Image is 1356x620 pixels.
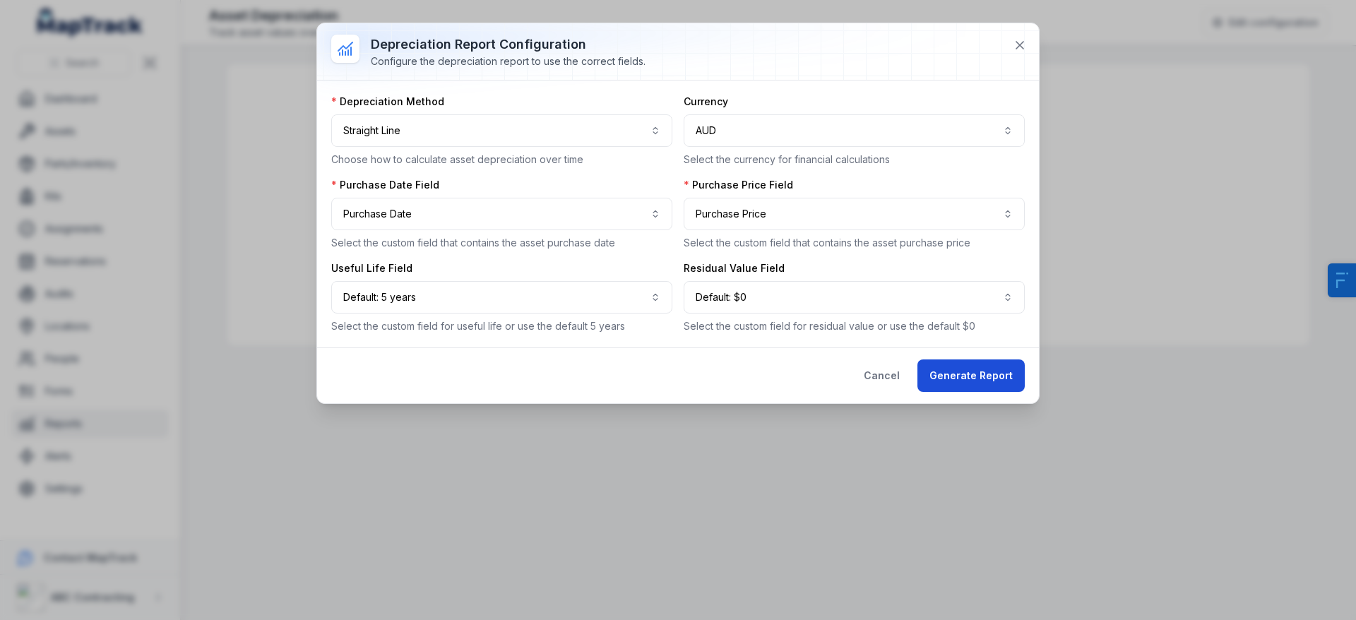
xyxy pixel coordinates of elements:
[331,319,672,333] p: Select the custom field for useful life or use the default 5 years
[371,54,646,68] div: Configure the depreciation report to use the correct fields.
[331,261,412,275] label: Useful Life Field
[331,178,439,192] label: Purchase Date Field
[684,198,1025,230] button: Purchase Price
[331,95,444,109] label: Depreciation Method
[684,95,728,109] label: Currency
[684,319,1025,333] p: Select the custom field for residual value or use the default $0
[684,114,1025,147] button: AUD
[684,261,785,275] label: Residual Value Field
[331,153,672,167] p: Choose how to calculate asset depreciation over time
[852,359,912,392] button: Cancel
[331,281,672,314] button: Default: 5 years
[331,198,672,230] button: Purchase Date
[331,236,672,250] p: Select the custom field that contains the asset purchase date
[684,178,793,192] label: Purchase Price Field
[371,35,646,54] h3: Depreciation Report Configuration
[684,153,1025,167] p: Select the currency for financial calculations
[684,236,1025,250] p: Select the custom field that contains the asset purchase price
[917,359,1025,392] button: Generate Report
[684,281,1025,314] button: Default: $0
[331,114,672,147] button: Straight Line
